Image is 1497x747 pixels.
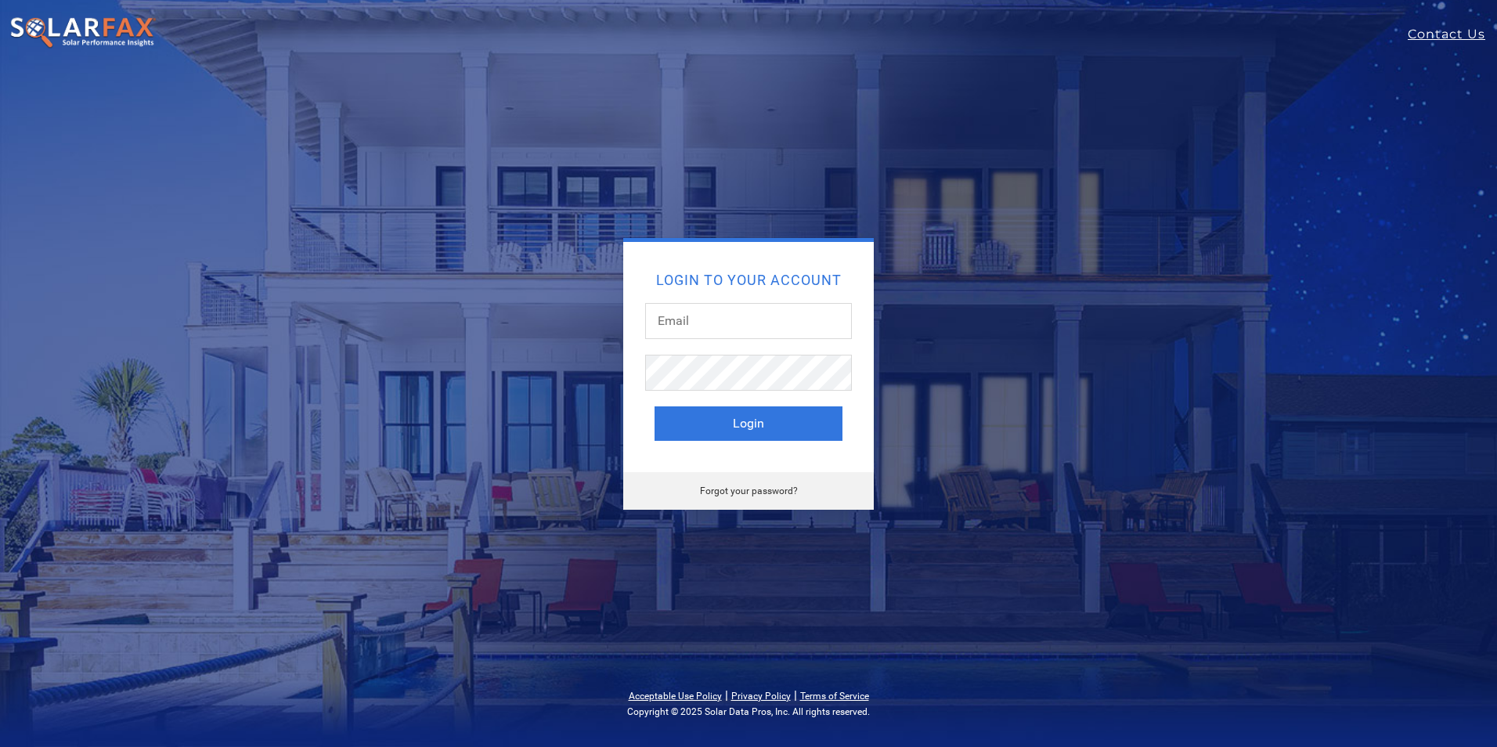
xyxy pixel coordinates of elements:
[629,691,722,702] a: Acceptable Use Policy
[1408,25,1497,44] a: Contact Us
[645,303,852,339] input: Email
[655,406,842,441] button: Login
[725,687,728,702] span: |
[700,485,798,496] a: Forgot your password?
[655,273,842,287] h2: Login to your account
[731,691,791,702] a: Privacy Policy
[794,687,797,702] span: |
[800,691,869,702] a: Terms of Service
[9,16,157,49] img: SolarFax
